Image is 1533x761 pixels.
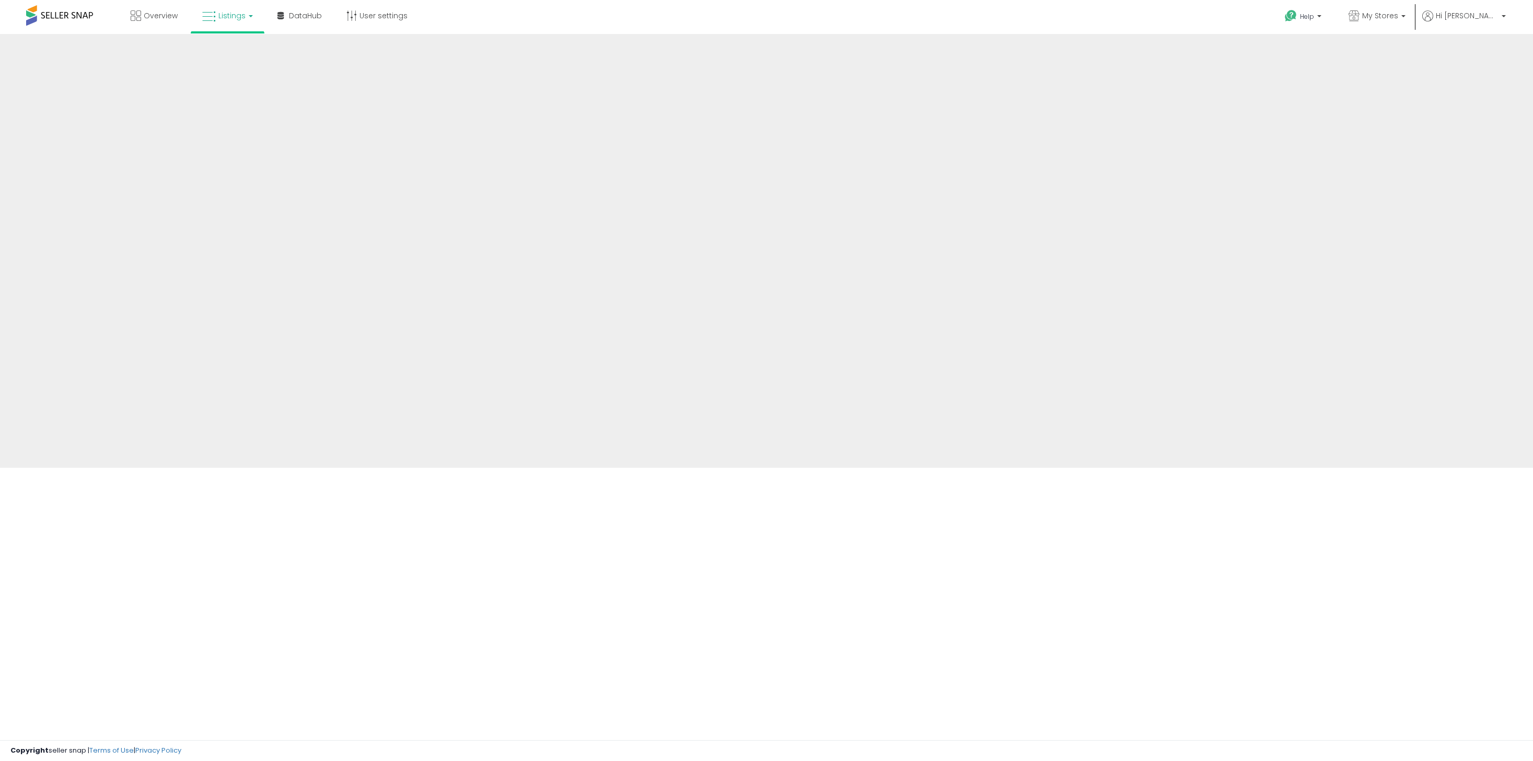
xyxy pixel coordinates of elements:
[289,10,322,21] span: DataHub
[1422,10,1506,34] a: Hi [PERSON_NAME]
[1300,12,1314,21] span: Help
[1276,2,1332,34] a: Help
[218,10,246,21] span: Listings
[1284,9,1297,22] i: Get Help
[1436,10,1499,21] span: Hi [PERSON_NAME]
[1362,10,1398,21] span: My Stores
[144,10,178,21] span: Overview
